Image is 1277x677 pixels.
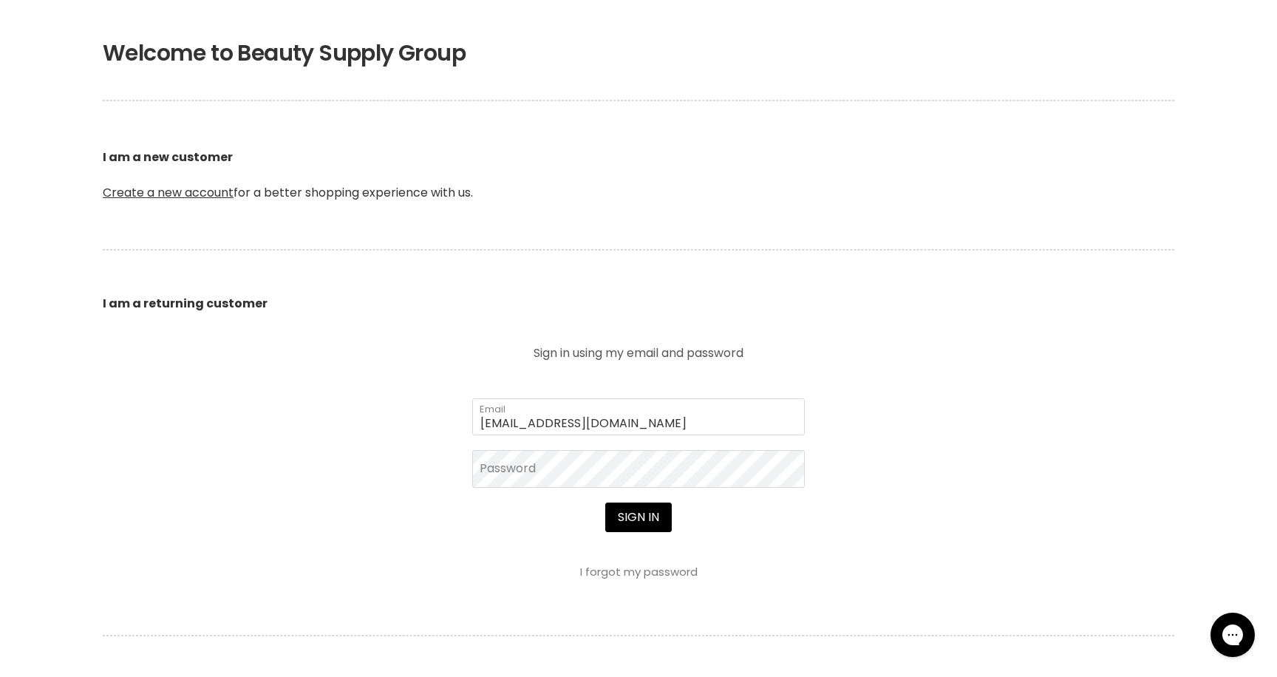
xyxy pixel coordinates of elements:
a: I forgot my password [580,564,698,579]
p: Sign in using my email and password [472,347,805,359]
b: I am a new customer [103,149,233,166]
b: I am a returning customer [103,295,268,312]
iframe: Gorgias live chat messenger [1203,608,1262,662]
h1: Welcome to Beauty Supply Group [103,40,1174,67]
p: for a better shopping experience with us. [103,113,1174,237]
button: Sign in [605,503,672,532]
a: Create a new account [103,184,234,201]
